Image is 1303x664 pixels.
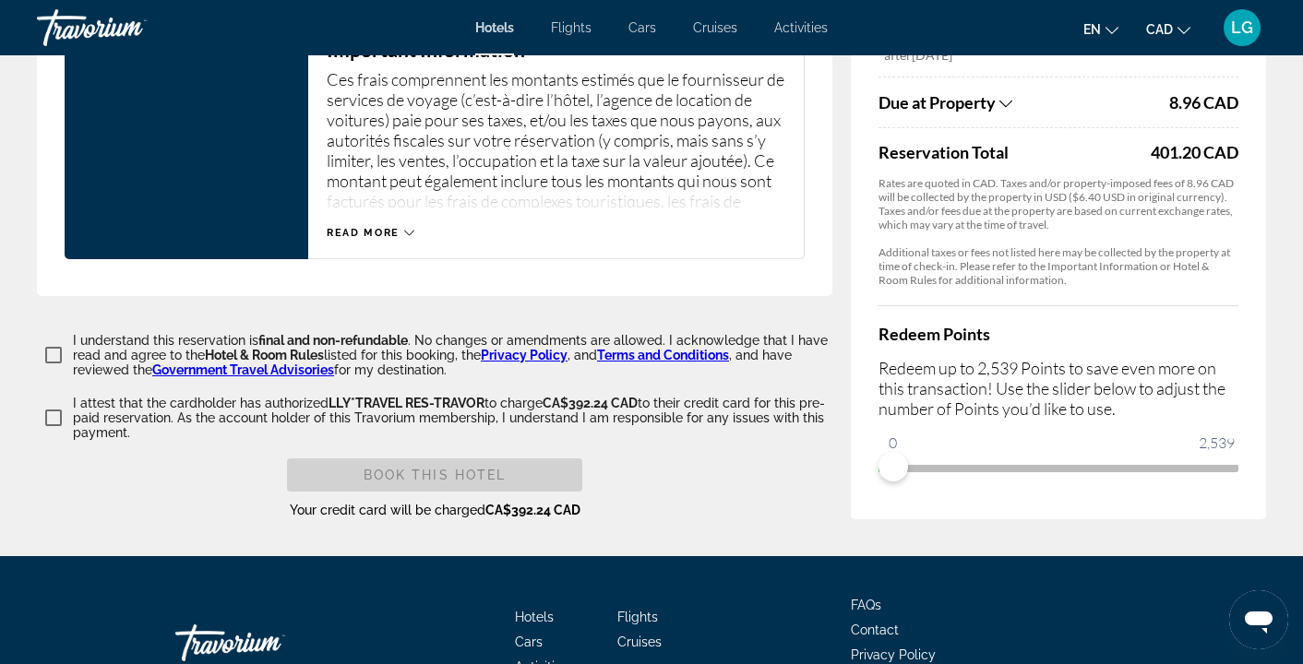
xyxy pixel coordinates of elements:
button: Read more [327,226,414,240]
a: Cars [628,20,656,35]
a: Contact [851,622,899,637]
span: CA$392.24 CAD [543,396,638,410]
span: CA$392.24 CAD [485,503,580,517]
button: Change currency [1146,16,1190,42]
p: Rates are quoted in CAD. Taxes and/or property-imposed fees of 8.96 CAD will be collected by the ... [879,176,1238,231]
span: Read more [327,227,400,239]
span: en [1083,22,1101,37]
a: FAQs [851,598,881,612]
span: 2,539 [1196,432,1237,454]
span: Hotel & Room Rules [205,348,324,362]
span: Reservation Total [879,142,1146,162]
a: Hotels [515,610,554,624]
a: Cruises [617,634,662,649]
button: Change language [1083,16,1118,42]
h3: Important Information [327,40,785,60]
button: Show Taxes and Fees breakdown [879,91,1165,113]
p: Ces frais comprennent les montants estimés que le fournisseur de services de voyage (c’est-à-dire... [327,69,785,207]
span: LG [1231,18,1253,37]
h4: Redeem Points [879,324,1238,344]
p: Additional taxes or fees not listed here may be collected by the property at time of check-in. Pl... [879,245,1238,287]
a: Activities [774,20,828,35]
p: Redeem up to 2,539 Points to save even more on this transaction! Use the slider below to adjust t... [879,358,1238,419]
span: 0 [886,432,900,454]
a: Privacy Policy [481,348,568,362]
a: Privacy Policy [851,647,936,662]
a: Travorium [37,4,221,52]
iframe: Button to launch messaging window [1229,590,1288,649]
a: Government Travel Advisories [152,362,334,377]
span: final and non-refundable [258,333,408,348]
ngx-slider: ngx-slider [879,465,1238,468]
a: Cars [515,634,543,649]
a: Hotels [475,20,514,35]
div: 401.20 CAD [1151,142,1238,162]
p: I attest that the cardholder has authorized to charge to their credit card for this pre-paid rese... [73,396,832,440]
span: CAD [1146,22,1173,37]
p: I understand this reservation is . No changes or amendments are allowed. I acknowledge that I hav... [73,333,832,377]
button: User Menu [1218,8,1266,47]
a: Flights [551,20,592,35]
a: Terms and Conditions [597,348,729,362]
a: Cruises [693,20,737,35]
span: 8.96 CAD [1169,92,1238,113]
span: Your credit card will be charged [290,503,580,517]
a: Flights [617,610,658,624]
span: Due at Property [879,92,996,113]
span: ngx-slider [879,452,908,481]
span: LLY*TRAVEL RES-TRAVOR [329,396,484,410]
